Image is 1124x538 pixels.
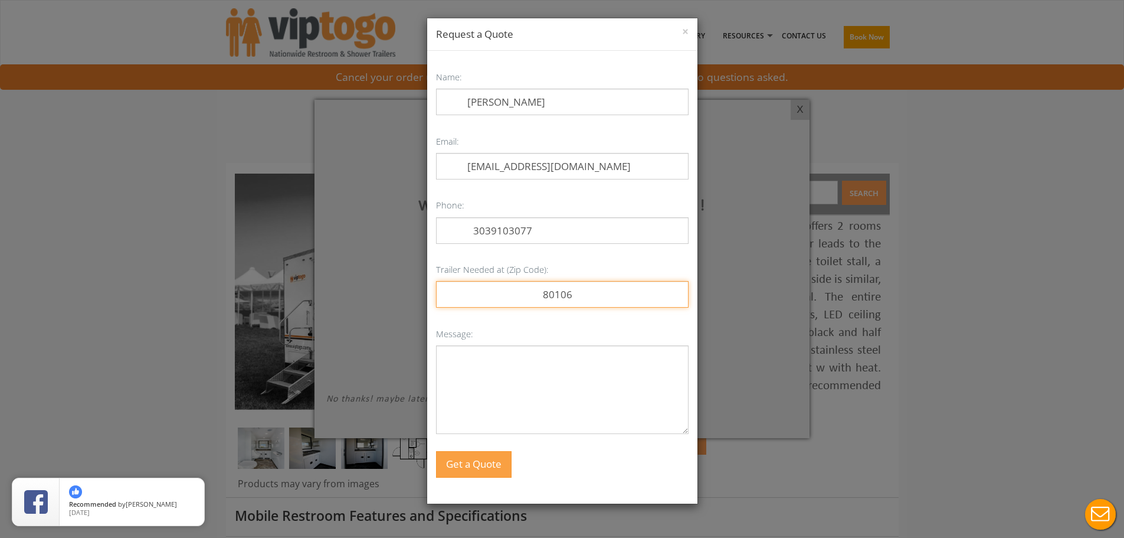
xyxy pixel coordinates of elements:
label: Email: [436,133,459,150]
label: Message: [436,325,473,343]
button: Live Chat [1077,491,1124,538]
img: thumbs up icon [69,485,82,498]
form: Contact form [427,51,697,504]
button: × [682,26,689,38]
label: Name: [436,69,462,86]
button: Get a Quote [436,451,512,478]
h4: Request a Quote [436,27,689,41]
span: Recommended [69,500,116,508]
span: [DATE] [69,508,90,517]
span: by [69,501,195,509]
label: Phone: [436,197,464,214]
span: [PERSON_NAME] [126,500,177,508]
img: Review Rating [24,490,48,514]
label: Trailer Needed at (Zip Code): [436,261,549,278]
